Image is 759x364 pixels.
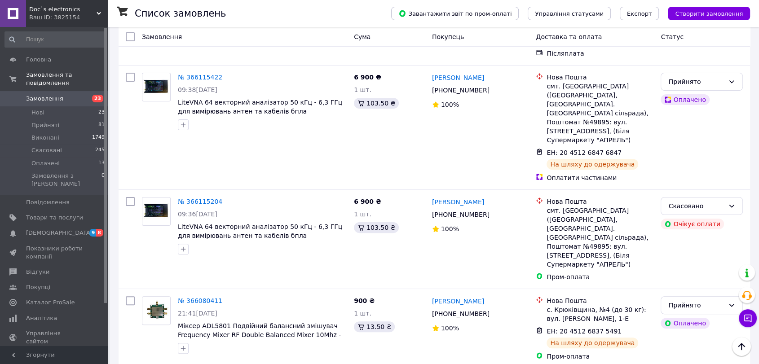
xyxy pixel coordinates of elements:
[547,173,653,182] div: Оплатити частинами
[430,208,491,221] div: [PHONE_NUMBER]
[441,101,459,108] span: 100%
[354,98,399,109] div: 103.50 ₴
[547,272,653,281] div: Пром-оплата
[547,73,653,82] div: Нова Пошта
[391,7,519,20] button: Завантажити звіт по пром-оплаті
[142,296,171,325] a: Фото товару
[26,56,51,64] span: Головна
[29,13,108,22] div: Ваш ID: 3825154
[31,159,60,167] span: Оплачені
[547,305,653,323] div: с. Крюківщина, №4 (до 30 кг): вул. [PERSON_NAME], 1-Е
[4,31,106,48] input: Пошук
[535,10,604,17] span: Управління статусами
[732,337,751,356] button: Наверх
[31,121,59,129] span: Прийняті
[178,211,217,218] span: 09:36[DATE]
[96,229,103,237] span: 8
[98,159,105,167] span: 13
[31,172,101,188] span: Замовлення з [PERSON_NAME]
[178,74,222,81] a: № 366115422
[31,134,59,142] span: Виконані
[547,197,653,206] div: Нова Пошта
[441,225,459,232] span: 100%
[441,325,459,332] span: 100%
[92,134,105,142] span: 1749
[432,73,484,82] a: [PERSON_NAME]
[98,109,105,117] span: 23
[178,198,222,205] a: № 366115204
[26,71,108,87] span: Замовлення та повідомлення
[432,197,484,206] a: [PERSON_NAME]
[142,77,170,98] img: Фото товару
[354,198,381,205] span: 6 900 ₴
[26,298,75,307] span: Каталог ProSale
[620,7,659,20] button: Експорт
[95,146,105,154] span: 245
[661,219,724,229] div: Очікує оплати
[178,297,222,304] a: № 366080411
[668,201,724,211] div: Скасовано
[547,49,653,58] div: Післяплата
[661,33,684,40] span: Статус
[92,95,103,102] span: 23
[547,149,622,156] span: ЕН: 20 4512 6847 6847
[547,206,653,269] div: смт. [GEOGRAPHIC_DATA] ([GEOGRAPHIC_DATA], [GEOGRAPHIC_DATA]. [GEOGRAPHIC_DATA] сільрада), Поштом...
[98,121,105,129] span: 81
[430,307,491,320] div: [PHONE_NUMBER]
[432,297,484,306] a: [PERSON_NAME]
[354,321,395,332] div: 13.50 ₴
[31,109,44,117] span: Нові
[536,33,602,40] span: Доставка та оплата
[26,95,63,103] span: Замовлення
[668,300,724,310] div: Прийнято
[432,33,464,40] span: Покупець
[354,222,399,233] div: 103.50 ₴
[675,10,743,17] span: Створити замовлення
[547,338,638,348] div: На шляху до одержувача
[142,197,171,226] a: Фото товару
[668,7,750,20] button: Створити замовлення
[26,214,83,222] span: Товари та послуги
[135,8,226,19] h1: Список замовлень
[354,33,371,40] span: Cума
[739,309,757,327] button: Чат з покупцем
[430,84,491,96] div: [PHONE_NUMBER]
[26,329,83,346] span: Управління сайтом
[661,94,709,105] div: Оплачено
[142,300,170,321] img: Фото товару
[31,146,62,154] span: Скасовані
[528,7,611,20] button: Управління статусами
[354,74,381,81] span: 6 900 ₴
[29,5,97,13] span: Doc`s electronics
[354,86,371,93] span: 1 шт.
[178,322,341,347] a: Міксер ADL5801 Подвійний балансний змішувач Frequency Mixer RF Double Balanced Mixer 10Mhz - 6Ghz
[178,223,342,239] a: LiteVNA 64 векторний аналізатор 50 кГц - 6,3 ГГц для вимірювань антен та кабелів бпла
[398,9,512,18] span: Завантажити звіт по пром-оплаті
[26,314,57,322] span: Аналітика
[547,82,653,145] div: смт. [GEOGRAPHIC_DATA] ([GEOGRAPHIC_DATA], [GEOGRAPHIC_DATA]. [GEOGRAPHIC_DATA] сільрада), Поштом...
[178,86,217,93] span: 09:38[DATE]
[668,77,724,87] div: Прийнято
[101,172,105,188] span: 0
[354,297,375,304] span: 900 ₴
[547,159,638,170] div: На шляху до одержувача
[547,328,622,335] span: ЕН: 20 4512 6837 5491
[354,310,371,317] span: 1 шт.
[659,9,750,17] a: Створити замовлення
[142,201,170,222] img: Фото товару
[26,283,50,291] span: Покупці
[627,10,652,17] span: Експорт
[547,352,653,361] div: Пром-оплата
[26,245,83,261] span: Показники роботи компанії
[354,211,371,218] span: 1 шт.
[661,318,709,329] div: Оплачено
[142,73,171,101] a: Фото товару
[547,296,653,305] div: Нова Пошта
[178,99,342,115] a: LiteVNA 64 векторний аналізатор 50 кГц - 6,3 ГГц для вимірювань антен та кабелів бпла
[26,268,49,276] span: Відгуки
[89,229,97,237] span: 9
[26,198,70,206] span: Повідомлення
